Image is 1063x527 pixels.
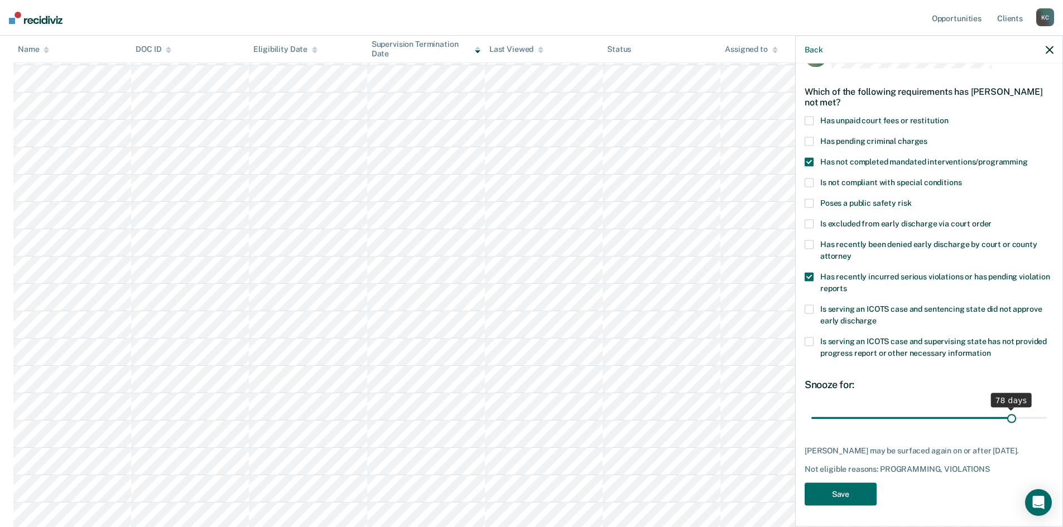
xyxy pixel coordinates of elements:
[820,157,1028,166] span: Has not completed mandated interventions/programming
[725,45,777,54] div: Assigned to
[18,45,49,54] div: Name
[607,45,631,54] div: Status
[820,336,1047,357] span: Is serving an ICOTS case and supervising state has not provided progress report or other necessar...
[820,239,1037,260] span: Has recently been denied early discharge by court or county attorney
[820,272,1050,292] span: Has recently incurred serious violations or has pending violation reports
[990,393,1031,407] div: 78 days
[805,446,1054,455] div: [PERSON_NAME] may be surfaced again on or after [DATE].
[820,136,927,145] span: Has pending criminal charges
[820,304,1042,325] span: Is serving an ICOTS case and sentencing state did not approve early discharge
[820,115,949,124] span: Has unpaid court fees or restitution
[1025,489,1052,516] div: Open Intercom Messenger
[9,12,62,24] img: Recidiviz
[489,45,543,54] div: Last Viewed
[805,378,1054,390] div: Snooze for:
[372,40,480,59] div: Supervision Termination Date
[820,219,992,228] span: Is excluded from early discharge via court order
[136,45,171,54] div: DOC ID
[805,77,1054,116] div: Which of the following requirements has [PERSON_NAME] not met?
[805,45,822,54] button: Back
[253,45,318,54] div: Eligibility Date
[805,465,1054,474] div: Not eligible reasons: PROGRAMMING, VIOLATIONS
[820,177,961,186] span: Is not compliant with special conditions
[805,482,877,505] button: Save
[820,198,911,207] span: Poses a public safety risk
[1036,8,1054,26] div: K C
